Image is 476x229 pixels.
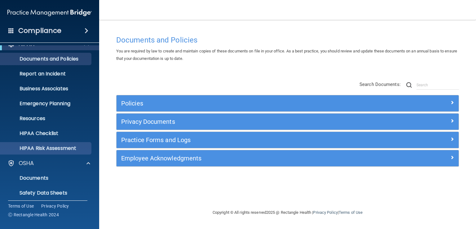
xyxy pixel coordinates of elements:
[4,101,89,107] p: Emergency Planning
[121,118,368,125] h5: Privacy Documents
[339,210,363,215] a: Terms of Use
[406,82,412,88] img: ic-search.3b580494.png
[4,145,89,151] p: HIPAA Risk Assessment
[4,130,89,137] p: HIPAA Checklist
[369,186,469,210] iframe: Drift Widget Chat Controller
[121,117,454,127] a: Privacy Documents
[41,203,69,209] a: Privacy Policy
[121,98,454,108] a: Policies
[4,86,89,92] p: Business Associates
[18,26,61,35] h4: Compliance
[121,153,454,163] a: Employee Acknowledgments
[8,203,34,209] a: Terms of Use
[416,80,459,90] input: Search
[174,203,401,222] div: Copyright © All rights reserved 2025 @ Rectangle Health | |
[116,49,457,61] span: You are required by law to create and maintain copies of these documents on file in your office. ...
[121,100,368,107] h5: Policies
[359,82,401,87] span: Search Documents:
[7,7,92,19] img: PMB logo
[4,71,89,77] p: Report an Incident
[4,190,89,196] p: Safety Data Sheets
[4,175,89,181] p: Documents
[313,210,337,215] a: Privacy Policy
[8,212,59,218] span: Ⓒ Rectangle Health 2024
[121,137,368,143] h5: Practice Forms and Logs
[116,36,459,44] h4: Documents and Policies
[4,56,89,62] p: Documents and Policies
[19,159,34,167] p: OSHA
[4,115,89,122] p: Resources
[121,155,368,162] h5: Employee Acknowledgments
[7,159,90,167] a: OSHA
[121,135,454,145] a: Practice Forms and Logs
